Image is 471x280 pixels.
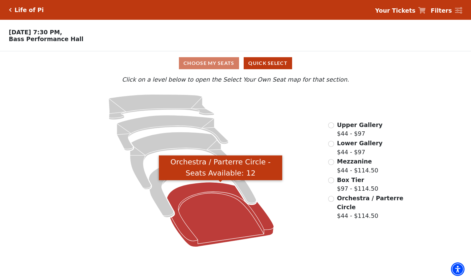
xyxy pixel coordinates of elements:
[337,194,404,220] label: $44 - $114.50
[375,6,426,15] a: Your Tickets
[328,196,334,202] input: Orchestra / Parterre Circle$44 - $114.50
[337,176,378,193] label: $97 - $114.50
[63,75,408,84] p: Click on a level below to open the Select Your Own Seat map for that section.
[117,115,229,151] path: Lower Gallery - Seats Available: 53
[431,6,462,15] a: Filters
[328,159,334,165] input: Mezzanine$44 - $114.50
[244,57,292,69] button: Quick Select
[337,140,383,146] span: Lower Gallery
[337,157,378,175] label: $44 - $114.50
[337,121,383,138] label: $44 - $97
[14,6,44,14] h5: Life of Pi
[337,158,372,165] span: Mezzanine
[431,7,452,14] strong: Filters
[337,176,364,183] span: Box Tier
[328,177,334,183] input: Box Tier$97 - $114.50
[328,141,334,147] input: Lower Gallery$44 - $97
[167,182,274,247] path: Orchestra / Parterre Circle - Seats Available: 12
[451,262,465,276] div: Accessibility Menu
[337,195,403,210] span: Orchestra / Parterre Circle
[375,7,415,14] strong: Your Tickets
[9,8,12,12] a: Click here to go back to filters
[328,122,334,128] input: Upper Gallery$44 - $97
[159,155,282,180] div: Orchestra / Parterre Circle - Seats Available: 12
[109,94,214,120] path: Upper Gallery - Seats Available: 311
[337,139,383,156] label: $44 - $97
[337,121,383,128] span: Upper Gallery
